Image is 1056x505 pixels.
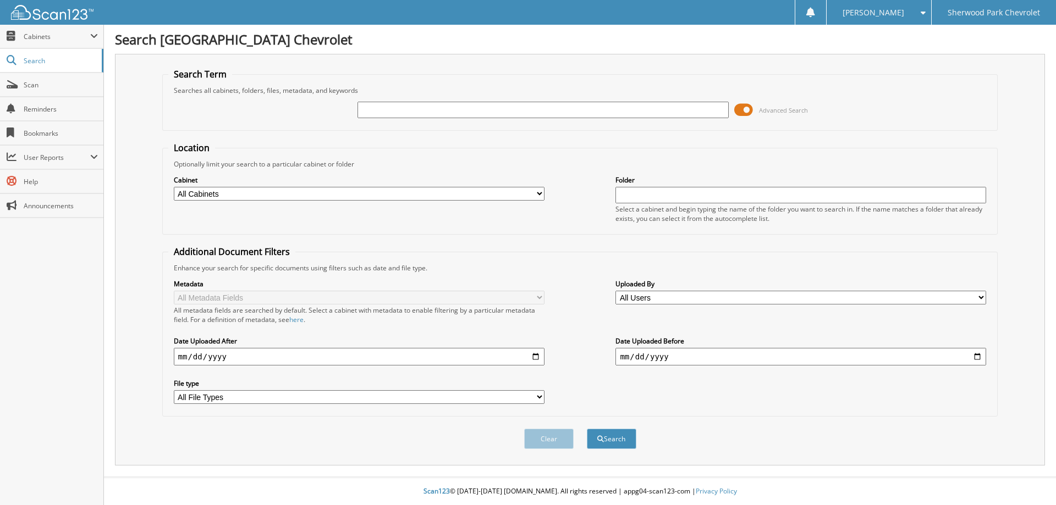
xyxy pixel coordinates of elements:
[174,306,544,324] div: All metadata fields are searched by default. Select a cabinet with metadata to enable filtering b...
[615,336,986,346] label: Date Uploaded Before
[24,32,90,41] span: Cabinets
[168,263,992,273] div: Enhance your search for specific documents using filters such as date and file type.
[24,153,90,162] span: User Reports
[24,104,98,114] span: Reminders
[168,246,295,258] legend: Additional Document Filters
[24,201,98,210] span: Announcements
[615,348,986,365] input: end
[174,175,544,185] label: Cabinet
[104,478,1056,505] div: © [DATE]-[DATE] [DOMAIN_NAME]. All rights reserved | appg04-scan123-com |
[843,9,904,16] span: [PERSON_NAME]
[24,177,98,186] span: Help
[174,336,544,346] label: Date Uploaded After
[948,9,1040,16] span: Sherwood Park Chevrolet
[696,486,737,496] a: Privacy Policy
[174,348,544,365] input: start
[24,56,96,65] span: Search
[615,175,986,185] label: Folder
[168,68,232,80] legend: Search Term
[174,379,544,388] label: File type
[424,486,450,496] span: Scan123
[168,86,992,95] div: Searches all cabinets, folders, files, metadata, and keywords
[289,315,304,324] a: here
[615,279,986,288] label: Uploaded By
[174,279,544,288] label: Metadata
[759,106,808,114] span: Advanced Search
[587,429,636,449] button: Search
[24,80,98,90] span: Scan
[524,429,574,449] button: Clear
[168,142,215,154] legend: Location
[24,129,98,138] span: Bookmarks
[168,159,992,169] div: Optionally limit your search to a particular cabinet or folder
[115,30,1045,48] h1: Search [GEOGRAPHIC_DATA] Chevrolet
[11,5,94,20] img: scan123-logo-white.svg
[615,204,986,223] div: Select a cabinet and begin typing the name of the folder you want to search in. If the name match...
